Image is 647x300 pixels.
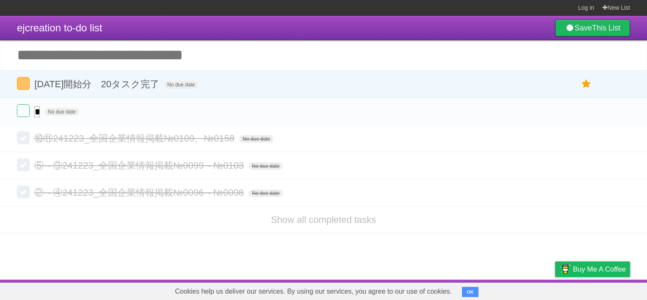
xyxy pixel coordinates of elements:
span: Buy me a coffee [573,262,626,277]
span: No due date [44,108,79,116]
a: Privacy [544,282,566,298]
a: Buy me a coffee [555,261,630,277]
span: ⑩⑪241223_全国企業情報掲載№0109、№0158 [34,133,237,144]
a: About [442,282,460,298]
span: No due date [164,81,198,89]
img: Buy me a coffee [559,262,571,276]
span: ②～④241223_全国企業情報掲載№0096～№0098 [34,187,246,198]
a: Developers [470,282,505,298]
label: Done [17,131,30,144]
button: OK [462,287,478,297]
label: Star task [578,77,594,91]
label: Done [17,158,30,171]
span: No due date [249,162,283,170]
span: Cookies help us deliver our services. By using our services, you agree to our use of cookies. [166,283,460,300]
a: Suggest a feature [577,282,630,298]
span: [DATE]開始分 20タスク完了 [34,79,161,89]
span: ⑤～⑨241223_全国企業情報掲載№0099～№0103 [34,160,246,171]
a: Show all completed tasks [271,214,376,225]
b: This List [592,24,620,32]
label: Done [17,104,30,117]
a: SaveThis List [555,19,630,36]
label: Done [17,186,30,198]
span: No due date [239,135,274,143]
span: ejcreation to-do list [17,22,102,33]
label: Done [17,77,30,90]
span: No due date [249,189,283,197]
a: Terms [515,282,534,298]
